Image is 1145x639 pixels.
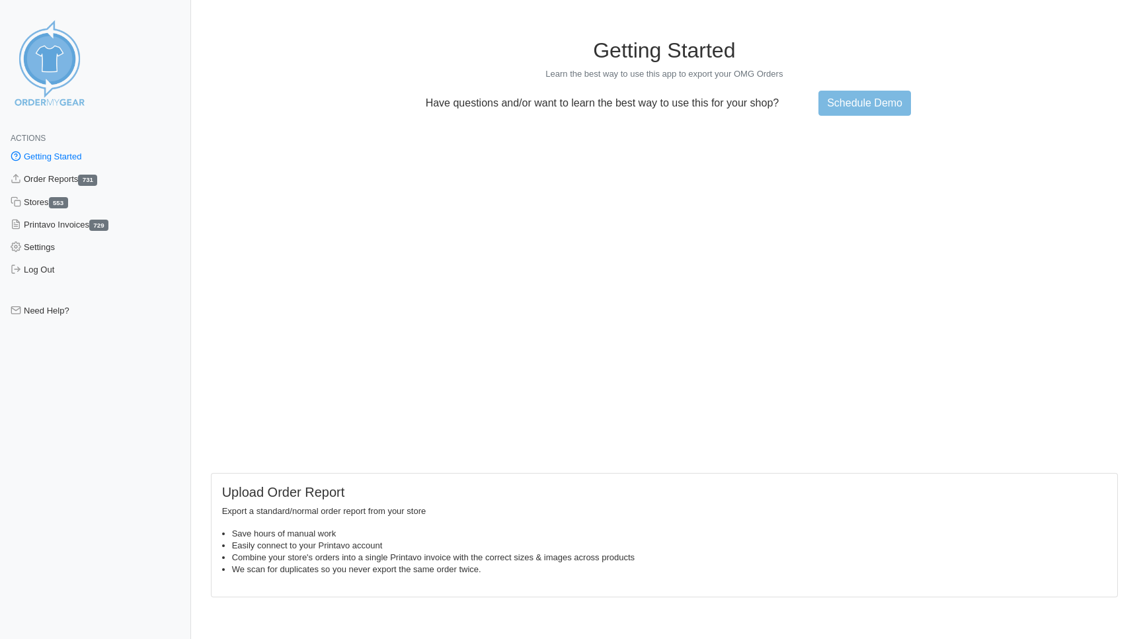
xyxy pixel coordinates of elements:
[11,134,46,143] span: Actions
[49,197,68,208] span: 553
[232,540,1107,552] li: Easily connect to your Printavo account
[211,68,1118,80] p: Learn the best way to use this app to export your OMG Orders
[232,528,1107,540] li: Save hours of manual work
[418,97,787,109] p: Have questions and/or want to learn the best way to use this for your shop?
[818,91,911,116] a: Schedule Demo
[232,552,1107,564] li: Combine your store's orders into a single Printavo invoice with the correct sizes & images across...
[89,220,108,231] span: 729
[222,484,1107,500] h5: Upload Order Report
[232,564,1107,575] li: We scan for duplicates so you never export the same order twice.
[222,505,1107,517] p: Export a standard/normal order report from your store
[211,38,1118,63] h1: Getting Started
[78,175,97,186] span: 731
